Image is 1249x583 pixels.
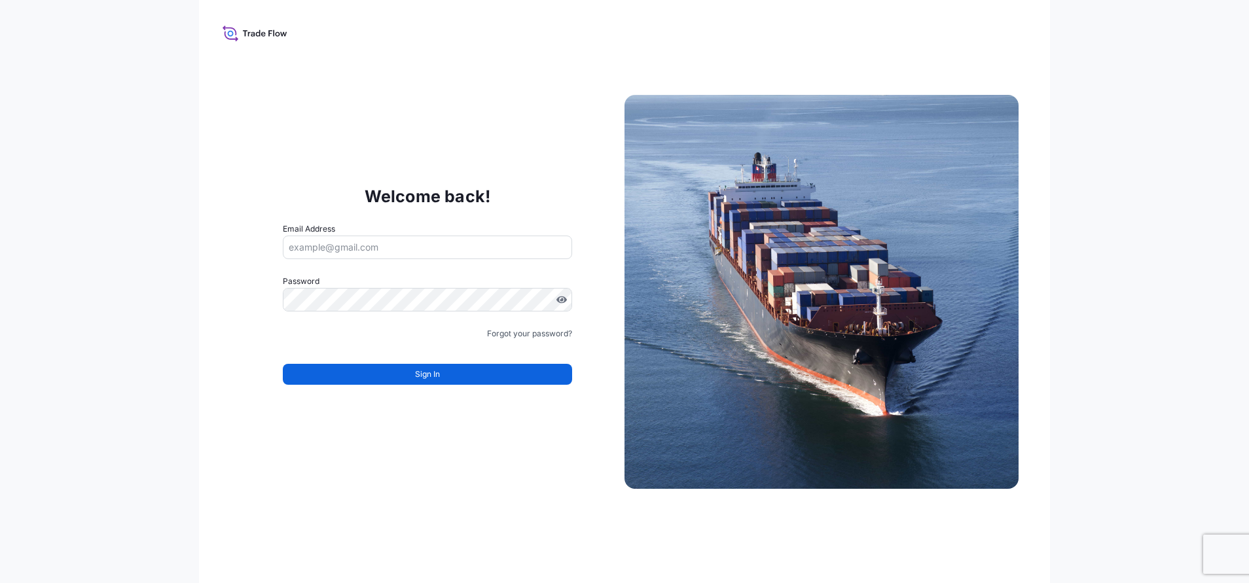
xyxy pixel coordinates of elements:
button: Show password [556,294,567,305]
input: example@gmail.com [283,236,572,259]
p: Welcome back! [365,186,491,207]
button: Sign In [283,364,572,385]
img: Ship illustration [624,95,1019,489]
span: Sign In [415,368,440,381]
label: Email Address [283,222,335,236]
a: Forgot your password? [487,327,572,340]
label: Password [283,275,572,288]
